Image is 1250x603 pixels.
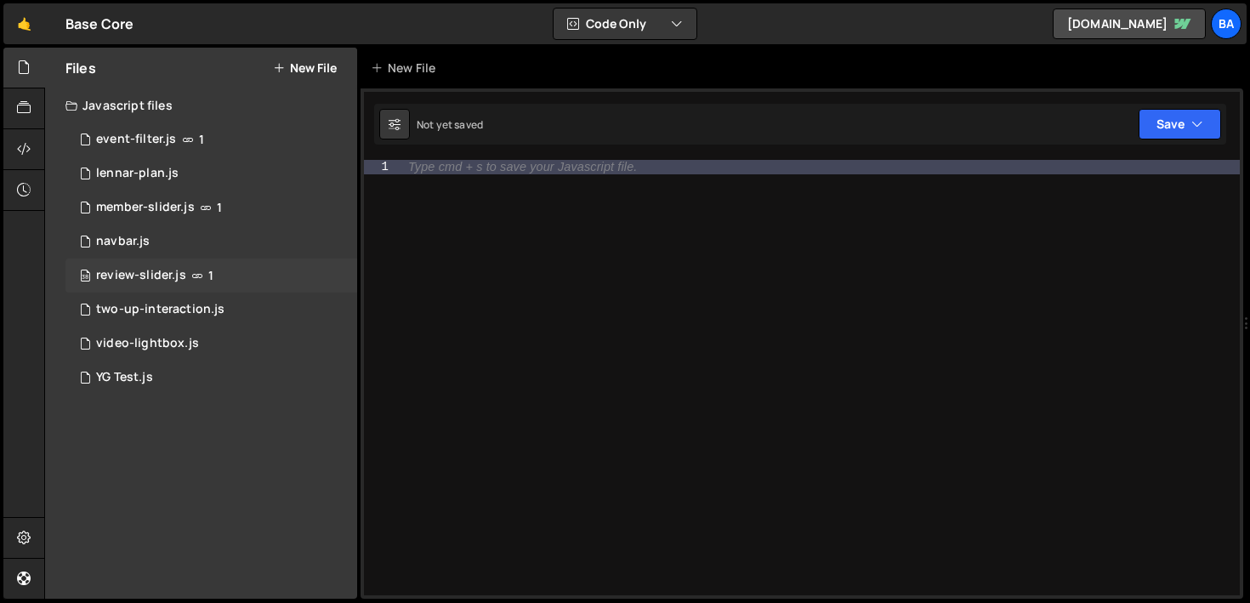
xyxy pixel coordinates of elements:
[65,327,357,361] div: 15790/44778.js
[1053,9,1206,39] a: [DOMAIN_NAME]
[273,61,337,75] button: New File
[65,293,357,327] div: 15790/44770.js
[1139,109,1221,139] button: Save
[65,156,357,191] div: 15790/46151.js
[371,60,442,77] div: New File
[96,166,179,181] div: lennar-plan.js
[65,59,96,77] h2: Files
[208,269,213,282] span: 1
[65,191,357,225] div: 15790/44133.js
[96,336,199,351] div: video-lightbox.js
[417,117,483,132] div: Not yet saved
[554,9,696,39] button: Code Only
[408,161,637,174] div: Type cmd + s to save your Javascript file.
[364,160,400,174] div: 1
[96,200,195,215] div: member-slider.js
[80,270,90,284] span: 38
[65,122,357,156] div: 15790/44139.js
[1211,9,1241,39] a: Ba
[199,133,204,146] span: 1
[96,268,186,283] div: review-slider.js
[65,225,357,259] div: 15790/44982.js
[96,132,176,147] div: event-filter.js
[217,201,222,214] span: 1
[96,234,150,249] div: navbar.js
[65,361,357,395] div: 15790/42338.js
[65,14,134,34] div: Base Core
[65,259,357,293] div: 15790/44138.js
[3,3,45,44] a: 🤙
[45,88,357,122] div: Javascript files
[96,302,224,317] div: two-up-interaction.js
[96,370,153,385] div: YG Test.js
